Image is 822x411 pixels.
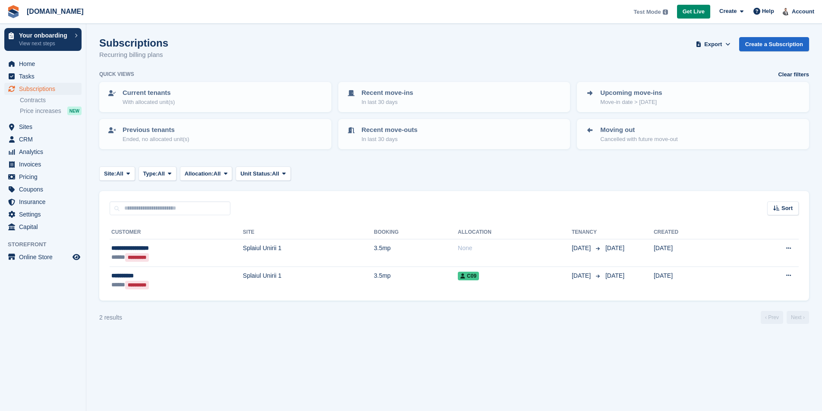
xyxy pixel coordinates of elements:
a: menu [4,183,82,195]
button: Export [694,37,732,51]
a: Previous [761,311,783,324]
span: Account [792,7,814,16]
span: Sort [781,204,793,213]
td: 3.5mp [374,267,458,294]
span: Settings [19,208,71,220]
th: Customer [110,226,243,239]
a: menu [4,70,82,82]
th: Booking [374,226,458,239]
span: Export [704,40,722,49]
button: Unit Status: All [236,166,290,181]
span: All [214,169,221,178]
a: Recent move-ins In last 30 days [339,83,570,111]
th: Tenancy [572,226,602,239]
span: C09 [458,272,479,280]
img: Ionut Grigorescu [782,7,791,16]
a: menu [4,158,82,170]
p: Move-in date > [DATE] [600,98,662,107]
a: menu [4,146,82,158]
a: menu [4,251,82,263]
span: Pricing [19,171,71,183]
span: Coupons [19,183,71,195]
p: In last 30 days [362,135,418,144]
span: CRM [19,133,71,145]
span: Price increases [20,107,61,115]
span: [DATE] [605,245,624,251]
span: All [116,169,123,178]
p: Recent move-outs [362,125,418,135]
div: None [458,244,572,253]
a: Create a Subscription [739,37,809,51]
a: menu [4,208,82,220]
span: Sites [19,121,71,133]
span: Capital [19,221,71,233]
span: Online Store [19,251,71,263]
a: menu [4,196,82,208]
h6: Quick views [99,70,134,78]
a: Get Live [677,5,710,19]
a: menu [4,221,82,233]
span: [DATE] [605,272,624,279]
a: Previous tenants Ended, no allocated unit(s) [100,120,331,148]
td: 3.5mp [374,239,458,267]
p: Your onboarding [19,32,70,38]
td: [DATE] [654,267,737,294]
p: In last 30 days [362,98,413,107]
span: Unit Status: [240,169,272,178]
span: Tasks [19,70,71,82]
span: Subscriptions [19,83,71,95]
p: Ended, no allocated unit(s) [123,135,189,144]
span: Type: [143,169,158,178]
a: Current tenants With allocated unit(s) [100,83,331,111]
button: Site: All [99,166,135,181]
p: With allocated unit(s) [123,98,175,107]
a: menu [4,83,82,95]
span: Create [719,7,737,16]
p: Current tenants [123,88,175,98]
a: Price increases NEW [20,106,82,116]
nav: Page [759,311,811,324]
div: NEW [67,107,82,115]
p: Upcoming move-ins [600,88,662,98]
div: 2 results [99,313,122,322]
span: Analytics [19,146,71,158]
span: Test Mode [633,8,661,16]
p: Recent move-ins [362,88,413,98]
a: Preview store [71,252,82,262]
a: Recent move-outs In last 30 days [339,120,570,148]
span: Storefront [8,240,86,249]
img: stora-icon-8386f47178a22dfd0bd8f6a31ec36ba5ce8667c1dd55bd0f319d3a0aa187defe.svg [7,5,20,18]
th: Allocation [458,226,572,239]
button: Type: All [139,166,176,181]
a: Moving out Cancelled with future move-out [578,120,808,148]
a: menu [4,58,82,70]
a: Contracts [20,96,82,104]
a: [DOMAIN_NAME] [23,4,87,19]
span: Invoices [19,158,71,170]
p: Moving out [600,125,677,135]
a: menu [4,171,82,183]
a: Next [787,311,809,324]
a: menu [4,121,82,133]
th: Created [654,226,737,239]
td: Splaiul Unirii 1 [243,239,374,267]
span: Help [762,7,774,16]
a: Your onboarding View next steps [4,28,82,51]
td: [DATE] [654,239,737,267]
p: Cancelled with future move-out [600,135,677,144]
span: Insurance [19,196,71,208]
a: Clear filters [778,70,809,79]
th: Site [243,226,374,239]
a: menu [4,133,82,145]
td: Splaiul Unirii 1 [243,267,374,294]
span: [DATE] [572,244,592,253]
img: icon-info-grey-7440780725fd019a000dd9b08b2336e03edf1995a4989e88bcd33f0948082b44.svg [663,9,668,15]
button: Allocation: All [180,166,233,181]
p: View next steps [19,40,70,47]
span: Home [19,58,71,70]
span: All [272,169,279,178]
p: Previous tenants [123,125,189,135]
span: Site: [104,169,116,178]
a: Upcoming move-ins Move-in date > [DATE] [578,83,808,111]
h1: Subscriptions [99,37,168,49]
